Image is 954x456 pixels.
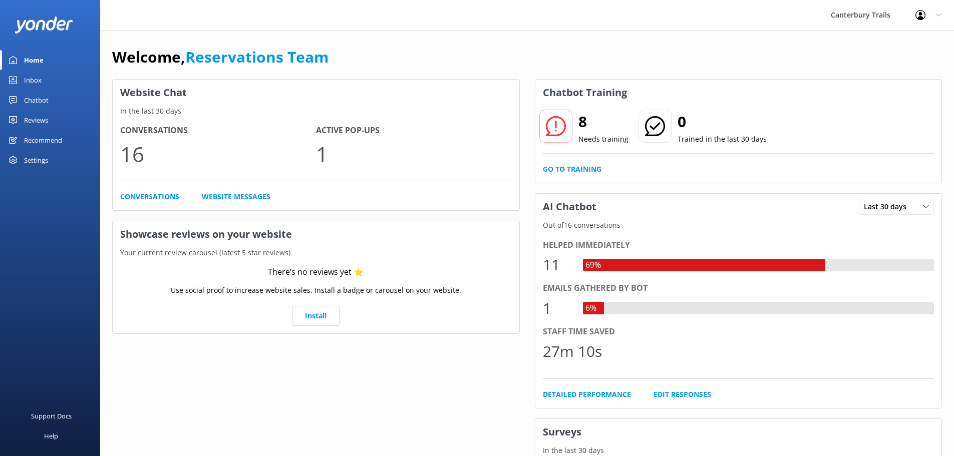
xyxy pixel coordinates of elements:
div: Help [44,426,58,446]
div: 27m 10s [543,339,602,363]
p: Trained in the last 30 days [678,134,767,145]
a: Reservations Team [185,47,329,67]
div: 69% [583,259,603,272]
h3: AI Chatbot [535,194,604,220]
div: Home [24,50,44,70]
h2: 0 [678,110,767,134]
h3: Showcase reviews on your website [113,221,519,247]
a: Install [292,306,340,326]
h3: Surveys [535,419,942,445]
div: 11 [543,253,573,277]
p: 1 [316,137,512,171]
p: In the last 30 days [535,445,942,456]
h1: Welcome, [112,45,329,69]
a: Conversations [120,191,179,202]
div: Recommend [24,130,62,150]
h4: Conversations [120,124,316,137]
h2: 8 [578,110,628,134]
div: Support Docs [31,406,72,426]
p: Needs training [578,134,628,145]
div: Emails gathered by bot [543,282,934,295]
a: Website Messages [202,191,270,202]
h3: Chatbot Training [535,80,634,106]
h4: Active Pop-ups [316,124,512,137]
div: 6% [583,302,599,315]
div: Settings [24,150,48,170]
a: Go to Training [543,164,601,175]
div: 1 [543,296,573,320]
a: Edit Responses [654,389,711,400]
span: Last 30 days [864,201,912,212]
div: Staff time saved [543,325,934,338]
div: Helped immediately [543,239,934,252]
p: Out of 16 conversations [535,220,942,231]
div: There’s no reviews yet ⭐ [268,266,364,279]
div: Reviews [24,110,48,130]
p: 16 [120,137,316,171]
a: Detailed Performance [543,389,631,400]
div: Inbox [24,70,42,90]
p: In the last 30 days [113,106,519,117]
div: Chatbot [24,90,49,110]
h3: Website Chat [113,80,519,106]
p: Your current review carousel (latest 5 star reviews) [113,247,519,258]
img: yonder-white-logo.png [15,17,73,33]
p: Use social proof to increase website sales. Install a badge or carousel on your website. [171,285,461,296]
